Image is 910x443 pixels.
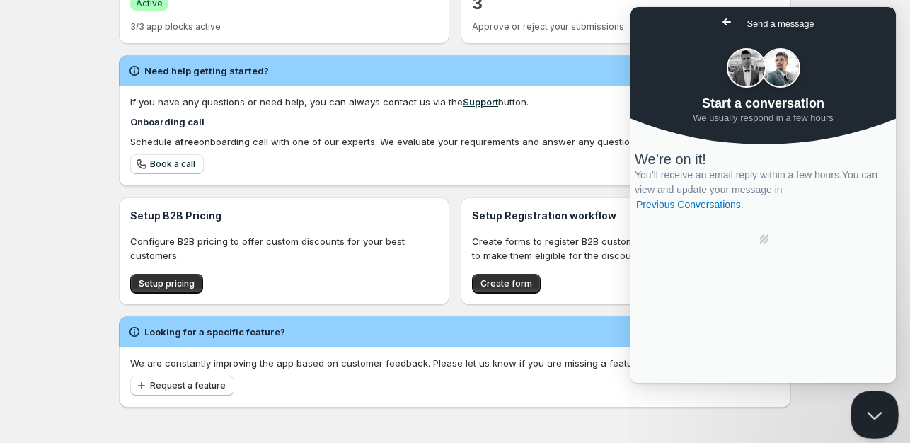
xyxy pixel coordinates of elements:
p: Approve or reject your submissions [472,21,780,33]
span: Book a call [150,159,195,170]
div: If you have any questions or need help, you can always contact us via the button. [130,95,780,109]
button: Request a feature [130,376,234,396]
h3: Setup Registration workflow [472,209,780,223]
iframe: Help Scout Beacon - Live Chat, Contact Form, and Knowledge Base [630,7,896,383]
a: Support [463,96,498,108]
p: We are constantly improving the app based on customer feedback. Please let us know if you are mis... [130,356,780,370]
div: Schedule a onboarding call with one of our experts. We evaluate your requirements and answer any ... [130,134,780,149]
h2: Looking for a specific feature? [144,325,285,339]
p: Configure B2B pricing to offer custom discounts for your best customers. [130,234,438,263]
p: 3/3 app blocks active [130,21,438,33]
button: Create form [472,274,541,294]
h2: Need help getting started? [144,64,269,78]
h4: Onboarding call [130,115,780,129]
iframe: Help Scout Beacon - Close [851,391,899,439]
a: Book a call [130,154,204,174]
button: Setup pricing [130,274,203,294]
span: Request a feature [150,380,226,391]
b: free [180,136,199,147]
span: Create form [480,278,532,289]
p: Create forms to register B2B customers. Automatically tag customer to make them eligible for the ... [472,234,780,263]
h3: Setup B2B Pricing [130,209,438,223]
span: Setup pricing [139,278,195,289]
